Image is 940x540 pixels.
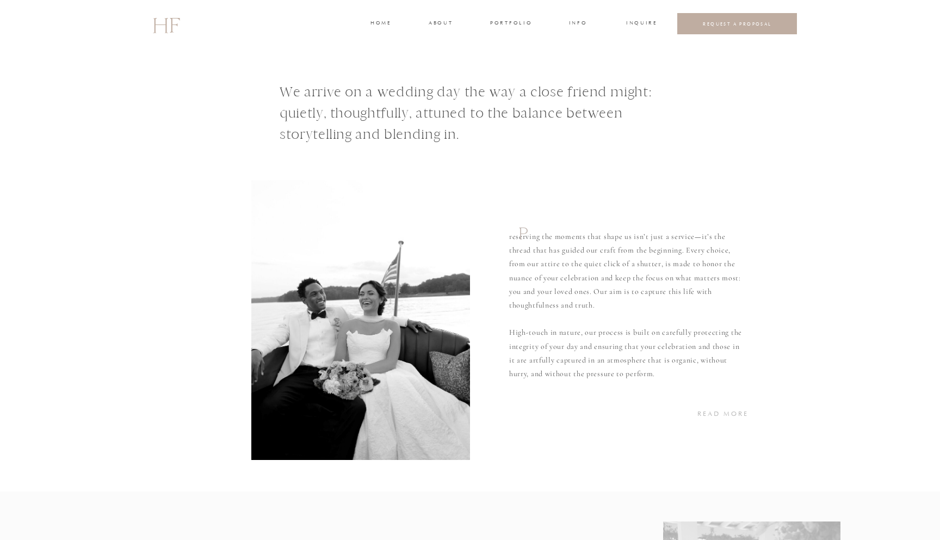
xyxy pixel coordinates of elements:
h1: We arrive on a wedding day the way a close friend might: quietly, thoughtfully, attuned to the ba... [280,81,685,149]
a: portfolio [490,19,531,29]
h1: P [518,223,534,252]
a: INFO [568,19,588,29]
a: READ MORE [697,408,749,418]
p: reserving the moments that shape us isn’t just a service—it’s the thread that has guided our craf... [509,230,746,380]
a: REQUEST A PROPOSAL [686,21,789,27]
a: HF [152,8,180,40]
a: home [370,19,391,29]
a: about [429,19,452,29]
a: INQUIRE [626,19,655,29]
